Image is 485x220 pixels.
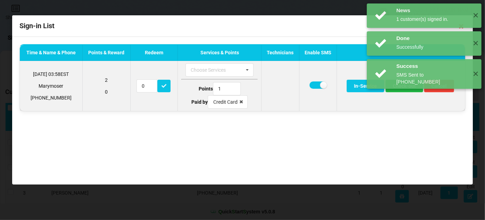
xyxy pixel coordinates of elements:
[213,100,238,104] div: Credit Card
[396,35,468,42] div: Done
[396,63,468,70] div: Success
[12,15,473,37] div: Sign-in List
[137,79,157,93] input: Redeem
[191,99,208,105] b: Paid by
[86,88,127,95] p: 0
[82,45,130,61] th: Points & Reward
[23,82,79,89] p: Marymoser
[130,45,178,61] th: Redeem
[213,82,241,95] input: Type Points
[261,45,299,61] th: Technicians
[347,80,384,92] button: In-Service
[299,45,336,61] th: Enable SMS
[20,45,82,61] th: Time & Name & Phone
[178,45,261,61] th: Services & Points
[189,66,236,74] div: Choose Services
[396,16,468,23] div: 1 customer(s) signed in.
[396,44,468,50] div: Successfully
[396,71,468,85] div: SMS Sent to [PHONE_NUMBER]
[23,94,79,101] p: [PHONE_NUMBER]
[86,77,127,84] p: 2
[396,7,468,14] div: News
[199,86,213,92] b: Points
[23,71,79,78] p: [DATE] 03:58 EST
